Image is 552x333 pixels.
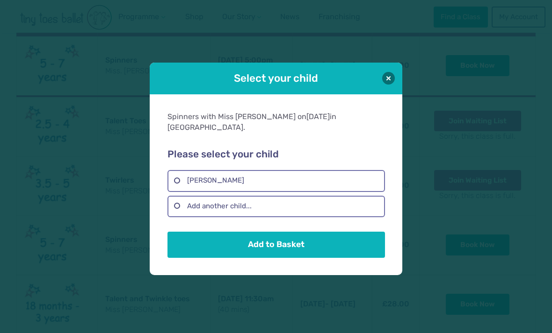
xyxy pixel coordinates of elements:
label: Add another child... [167,196,385,217]
h1: Select your child [176,71,376,85]
label: [PERSON_NAME] [167,170,385,191]
h2: Please select your child [167,149,385,161]
span: [DATE] [306,112,330,121]
button: Add to Basket [167,232,385,258]
div: Spinners with Miss [PERSON_NAME] on in [GEOGRAPHIC_DATA]. [167,112,385,133]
